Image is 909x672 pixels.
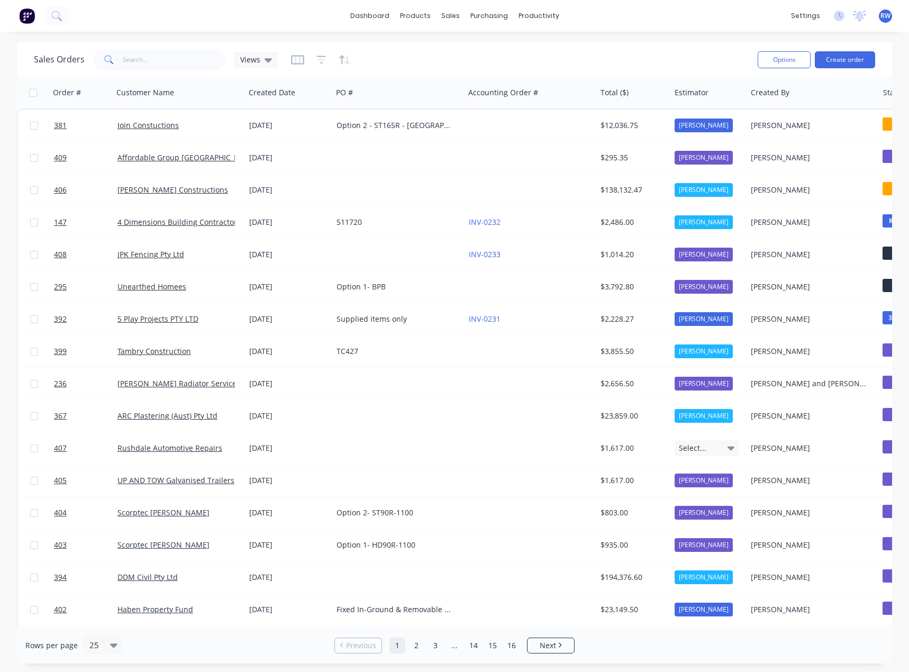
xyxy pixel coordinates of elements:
span: RW [880,11,890,21]
div: [PERSON_NAME] [675,312,733,326]
div: Supplied items only [337,314,454,324]
div: [DATE] [249,249,328,260]
input: Search... [123,49,226,70]
div: $3,792.80 [601,281,663,292]
div: Status [883,87,905,98]
a: 394 [54,561,117,593]
div: [PERSON_NAME] [751,217,868,228]
div: [PERSON_NAME] [675,474,733,487]
div: Option 2 - ST165R - [GEOGRAPHIC_DATA] [GEOGRAPHIC_DATA] [337,120,454,131]
a: Scorptec [PERSON_NAME] [117,507,210,517]
div: [PERSON_NAME] [675,183,733,197]
div: [PERSON_NAME] [675,151,733,165]
a: Jump forward [447,638,462,653]
div: Accounting Order # [468,87,538,98]
div: $23,149.50 [601,604,663,615]
div: [PERSON_NAME] [751,249,868,260]
a: [PERSON_NAME] Constructions [117,185,228,195]
span: 407 [54,443,67,453]
div: $138,132.47 [601,185,663,195]
div: [PERSON_NAME] [751,475,868,486]
div: [PERSON_NAME] [675,280,733,294]
span: 394 [54,572,67,583]
a: Previous page [335,640,381,651]
a: 405 [54,465,117,496]
a: UP AND TOW Galvanised Trailers [117,475,234,485]
span: 236 [54,378,67,389]
div: [PERSON_NAME] [751,120,868,131]
div: [PERSON_NAME] [751,604,868,615]
a: Rushdale Automotive Repairs [117,443,222,453]
a: JPK Fencing Pty Ltd [117,249,184,259]
div: TC427 [337,346,454,357]
a: 5 Play Projects PTY LTD [117,314,198,324]
div: $2,486.00 [601,217,663,228]
span: 392 [54,314,67,324]
span: 408 [54,249,67,260]
div: [PERSON_NAME] [675,570,733,584]
span: 406 [54,185,67,195]
div: Created Date [249,87,295,98]
div: [DATE] [249,443,328,453]
a: Join Constuctions [117,120,179,130]
div: [PERSON_NAME] [751,346,868,357]
div: $23,859.00 [601,411,663,421]
span: 147 [54,217,67,228]
div: [PERSON_NAME] [751,314,868,324]
span: 405 [54,475,67,486]
a: 409 [54,142,117,174]
a: 403 [54,529,117,561]
div: sales [436,8,465,24]
div: $935.00 [601,540,663,550]
div: [PERSON_NAME] [675,603,733,616]
div: products [395,8,436,24]
span: 367 [54,411,67,421]
button: Create order [815,51,875,68]
a: Page 2 [408,638,424,653]
a: 407 [54,432,117,464]
a: Affordable Group [GEOGRAPHIC_DATA] [117,152,254,162]
a: 295 [54,271,117,303]
div: [DATE] [249,152,328,163]
a: Page 1 is your current page [389,638,405,653]
span: 403 [54,540,67,550]
div: [DATE] [249,475,328,486]
div: $12,036.75 [601,120,663,131]
a: 147 [54,206,117,238]
span: Previous [346,640,376,651]
div: Fixed In-Ground & Removable Bollards. [337,604,454,615]
a: Page 3 [428,638,443,653]
div: $803.00 [601,507,663,518]
span: 381 [54,120,67,131]
div: [PERSON_NAME] [675,377,733,391]
a: 399 [54,335,117,367]
div: [DATE] [249,572,328,583]
div: settings [786,8,825,24]
div: [DATE] [249,185,328,195]
span: Views [240,54,260,65]
div: [PERSON_NAME] [675,344,733,358]
div: Option 1- HD90R-1100 [337,540,454,550]
div: Option 2- ST90R-1100 [337,507,454,518]
div: [PERSON_NAME] [675,409,733,423]
span: Select... [679,443,706,453]
a: INV-0233 [469,249,501,259]
button: Options [758,51,811,68]
div: $295.35 [601,152,663,163]
div: [PERSON_NAME] [751,411,868,421]
div: [DATE] [249,281,328,292]
span: 404 [54,507,67,518]
ul: Pagination [330,638,579,653]
a: Tambry Construction [117,346,191,356]
div: [PERSON_NAME] [751,443,868,453]
div: [DATE] [249,346,328,357]
div: [DATE] [249,120,328,131]
a: INV-0231 [469,314,501,324]
div: Created By [751,87,789,98]
a: 392 [54,303,117,335]
a: Unearthed Homees [117,281,186,292]
div: [DATE] [249,314,328,324]
div: $194,376.60 [601,572,663,583]
div: productivity [513,8,565,24]
div: [PERSON_NAME] [675,248,733,261]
